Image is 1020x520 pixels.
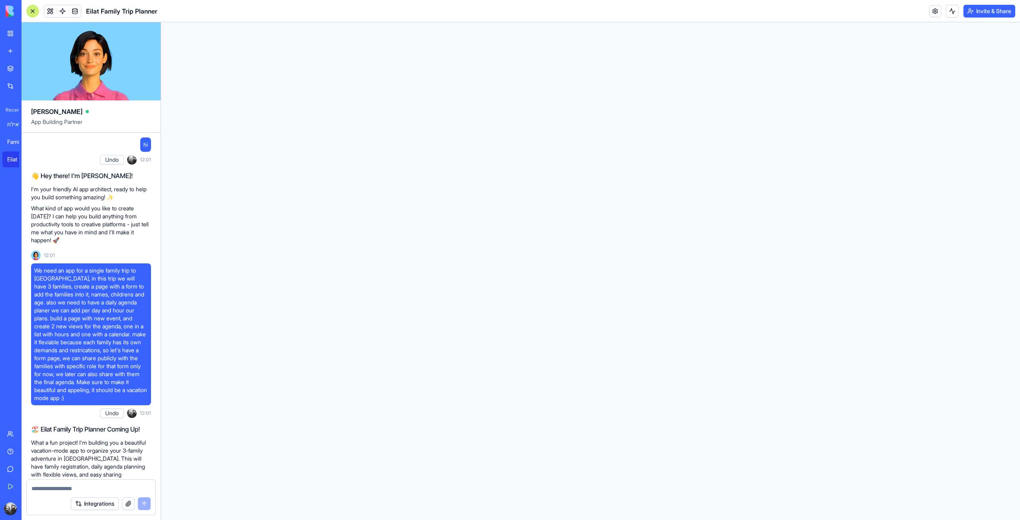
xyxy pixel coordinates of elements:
[2,134,34,150] a: Family Trip Planner
[31,439,151,487] p: What a fun project! I'm building you a beautiful vacation-mode app to organize your 3-family adve...
[31,204,151,244] p: What kind of app would you like to create [DATE]? I can help you build anything from productivity...
[140,410,151,416] span: 12:01
[86,6,157,16] span: Eilat Family Trip Planner
[100,408,124,418] button: Undo
[2,151,34,167] a: Eilat Family Trip Planner
[34,267,148,402] span: We need an app for a single family trip to [GEOGRAPHIC_DATA], in this trip we will have 3 familie...
[31,107,82,116] span: [PERSON_NAME]
[31,185,151,201] p: I'm your friendly AI app architect, ready to help you build something amazing! ✨
[2,107,19,113] span: Recent
[161,22,1020,520] iframe: To enrich screen reader interactions, please activate Accessibility in Grammarly extension settings
[31,118,151,132] span: App Building Partner
[71,497,119,510] button: Integrations
[7,120,29,128] div: מתכנן הטיול לאילת
[140,157,151,163] span: 12:01
[31,171,151,181] h2: 👋 Hey there! I'm [PERSON_NAME]!
[127,408,137,418] img: ACg8ocI4zmFyMft-X1fN4UB3ZGLh860Gd5q7xPfn01t91-NWbBK8clcQ=s96-c
[2,116,34,132] a: מתכנן הטיול לאילת
[127,155,137,165] img: ACg8ocI4zmFyMft-X1fN4UB3ZGLh860Gd5q7xPfn01t91-NWbBK8clcQ=s96-c
[143,141,148,149] span: hi
[6,6,55,17] img: logo
[44,252,55,259] span: 12:01
[7,155,29,163] div: Eilat Family Trip Planner
[31,424,151,434] h2: 🏖️ Eilat Family Trip Planner Coming Up!
[4,502,17,515] img: ACg8ocI4zmFyMft-X1fN4UB3ZGLh860Gd5q7xPfn01t91-NWbBK8clcQ=s96-c
[31,251,41,260] img: Ella_00000_wcx2te.png
[7,138,29,146] div: Family Trip Planner
[100,155,124,165] button: Undo
[963,5,1015,18] button: Invite & Share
